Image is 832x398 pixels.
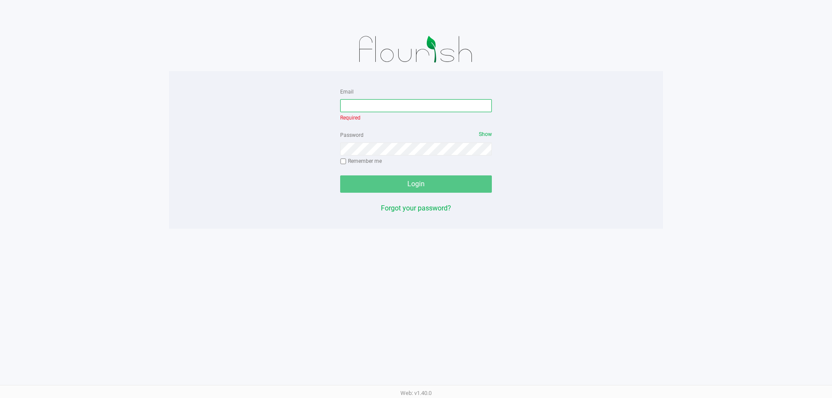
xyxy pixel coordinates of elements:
[400,390,432,396] span: Web: v1.40.0
[340,115,361,121] span: Required
[479,131,492,137] span: Show
[381,203,451,214] button: Forgot your password?
[340,157,382,165] label: Remember me
[340,131,364,139] label: Password
[340,159,346,165] input: Remember me
[340,88,354,96] label: Email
